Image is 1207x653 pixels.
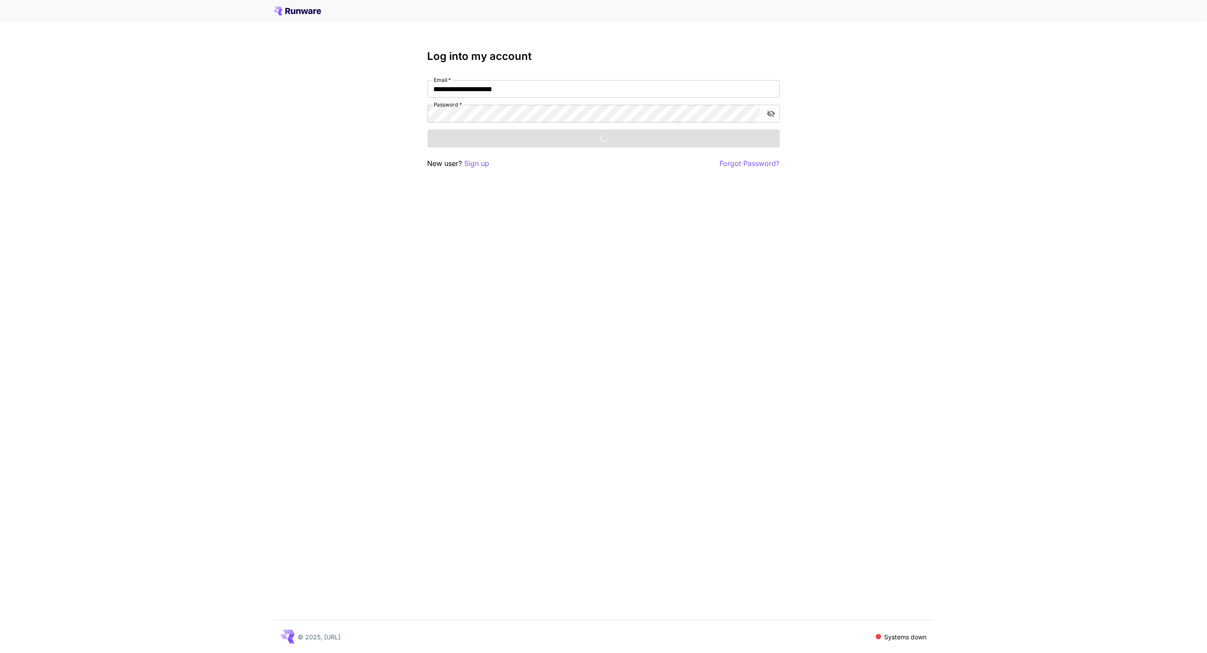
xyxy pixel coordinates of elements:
[298,632,341,642] p: © 2025, [URL]
[885,632,927,642] p: Systems down
[465,158,490,169] button: Sign up
[428,158,490,169] p: New user?
[720,158,780,169] button: Forgot Password?
[763,106,779,122] button: toggle password visibility
[434,76,451,84] label: Email
[428,50,780,63] h3: Log into my account
[434,101,462,108] label: Password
